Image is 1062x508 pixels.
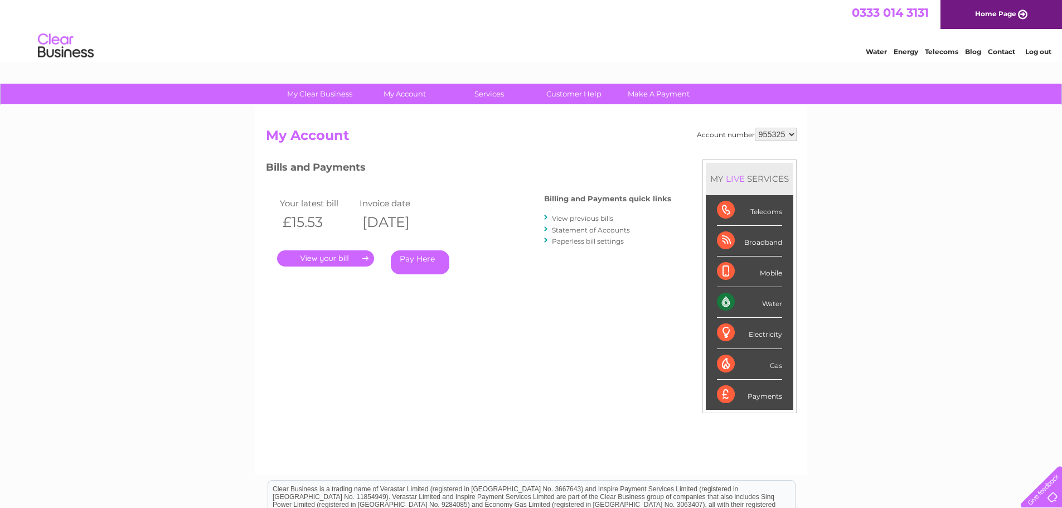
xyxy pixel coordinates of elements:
[717,380,782,410] div: Payments
[717,226,782,257] div: Broadband
[268,6,795,54] div: Clear Business is a trading name of Verastar Limited (registered in [GEOGRAPHIC_DATA] No. 3667643...
[357,196,437,211] td: Invoice date
[274,84,366,104] a: My Clear Business
[1025,47,1051,56] a: Log out
[866,47,887,56] a: Water
[266,128,797,149] h2: My Account
[697,128,797,141] div: Account number
[277,196,357,211] td: Your latest bill
[717,318,782,349] div: Electricity
[277,250,374,267] a: .
[357,211,437,234] th: [DATE]
[965,47,981,56] a: Blog
[717,257,782,287] div: Mobile
[717,195,782,226] div: Telecoms
[894,47,918,56] a: Energy
[852,6,929,20] a: 0333 014 3131
[717,349,782,380] div: Gas
[544,195,671,203] h4: Billing and Payments quick links
[552,214,613,222] a: View previous bills
[925,47,958,56] a: Telecoms
[277,211,357,234] th: £15.53
[706,163,793,195] div: MY SERVICES
[552,237,624,245] a: Paperless bill settings
[613,84,705,104] a: Make A Payment
[266,159,671,179] h3: Bills and Payments
[37,29,94,63] img: logo.png
[988,47,1015,56] a: Contact
[724,173,747,184] div: LIVE
[528,84,620,104] a: Customer Help
[391,250,449,274] a: Pay Here
[552,226,630,234] a: Statement of Accounts
[358,84,450,104] a: My Account
[717,287,782,318] div: Water
[443,84,535,104] a: Services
